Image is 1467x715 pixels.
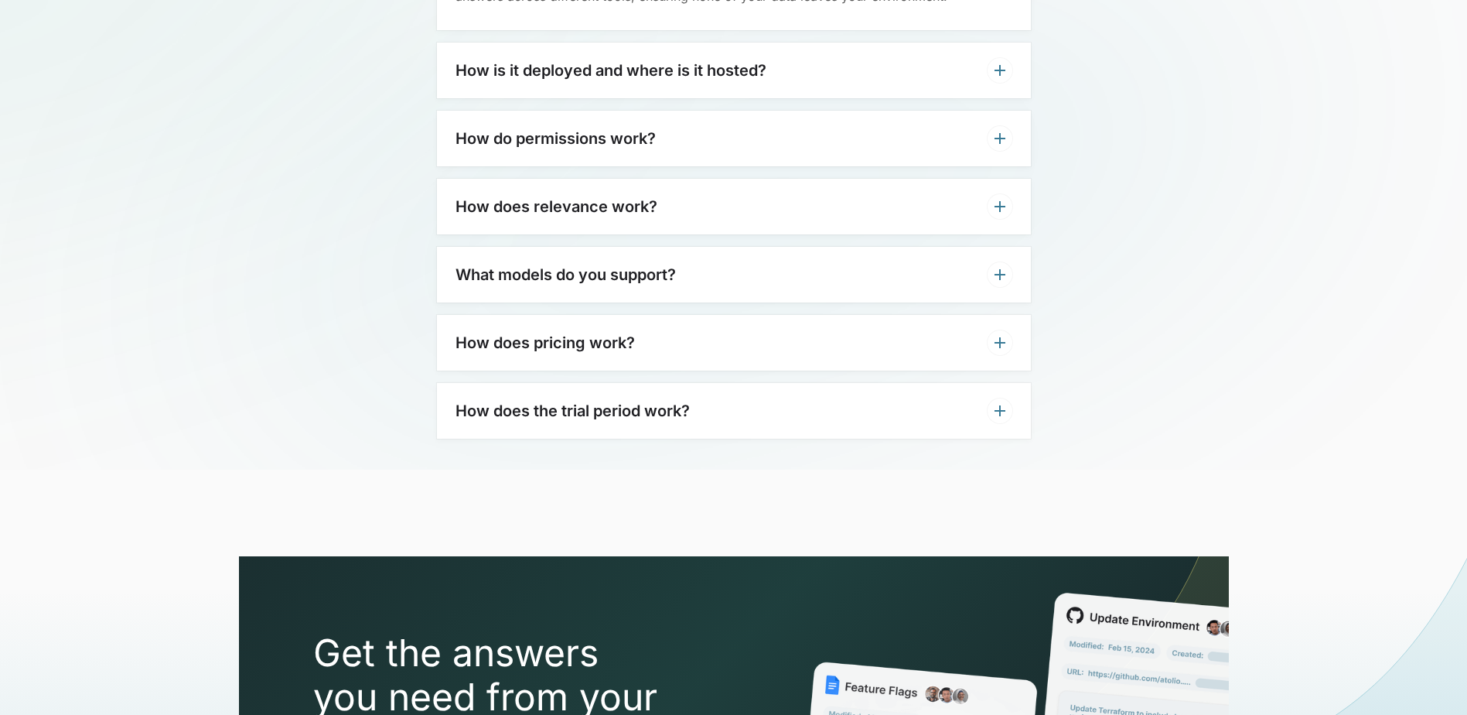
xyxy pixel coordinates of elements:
[455,61,766,80] h3: How is it deployed and where is it hosted?
[455,334,635,352] h3: How does pricing work?
[455,129,656,148] h3: How do permissions work?
[455,402,690,420] h3: How does the trial period work?
[1390,641,1467,715] iframe: Chat Widget
[455,265,676,284] h3: What models do you support?
[455,197,657,216] h3: How does relevance work?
